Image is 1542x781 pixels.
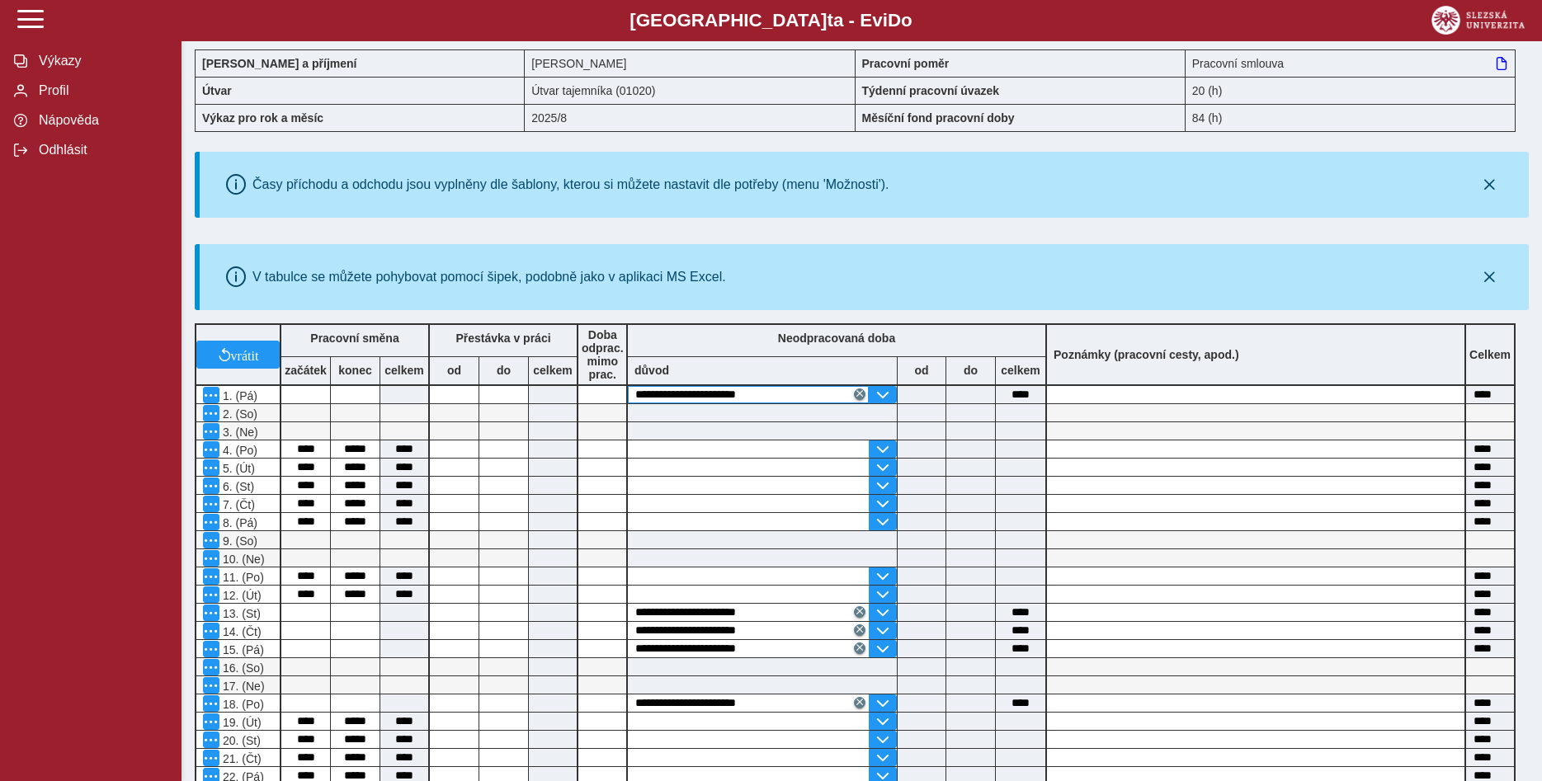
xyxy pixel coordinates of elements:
[901,10,912,31] span: o
[203,568,219,585] button: Menu
[34,143,167,158] span: Odhlásit
[219,589,262,602] span: 12. (Út)
[219,716,262,729] span: 19. (Út)
[203,405,219,421] button: Menu
[203,641,219,657] button: Menu
[203,605,219,621] button: Menu
[219,625,262,638] span: 14. (Čt)
[219,389,257,402] span: 1. (Pá)
[203,496,219,512] button: Menu
[219,643,264,656] span: 15. (Pá)
[310,332,398,345] b: Pracovní směna
[34,113,167,128] span: Nápověda
[281,364,330,377] b: začátek
[1186,77,1516,104] div: 20 (h)
[862,84,1000,97] b: Týdenní pracovní úvazek
[219,571,264,584] span: 11. (Po)
[203,423,219,440] button: Menu
[1431,6,1525,35] img: logo_web_su.png
[203,550,219,567] button: Menu
[219,553,265,566] span: 10. (Ne)
[252,270,726,285] div: V tabulce se můžete pohybovat pomocí šipek, podobně jako v aplikaci MS Excel.
[219,607,261,620] span: 13. (St)
[219,444,257,457] span: 4. (Po)
[219,661,264,675] span: 16. (So)
[219,480,254,493] span: 6. (St)
[219,462,255,475] span: 5. (Út)
[380,364,428,377] b: celkem
[455,332,550,345] b: Přestávka v práci
[203,713,219,730] button: Menu
[219,498,255,511] span: 7. (Čt)
[203,387,219,403] button: Menu
[196,341,280,369] button: vrátit
[219,734,261,747] span: 20. (St)
[1186,49,1516,77] div: Pracovní smlouva
[430,364,479,377] b: od
[862,57,950,70] b: Pracovní poměr
[219,680,265,693] span: 17. (Ne)
[331,364,380,377] b: konec
[1469,348,1511,361] b: Celkem
[203,750,219,766] button: Menu
[231,348,259,361] span: vrátit
[203,532,219,548] button: Menu
[203,441,219,458] button: Menu
[634,364,669,377] b: důvod
[479,364,528,377] b: do
[203,459,219,476] button: Menu
[203,695,219,712] button: Menu
[582,328,624,381] b: Doba odprac. mimo prac.
[946,364,995,377] b: do
[888,10,901,31] span: D
[219,426,258,439] span: 3. (Ne)
[203,677,219,694] button: Menu
[219,407,257,421] span: 2. (So)
[219,534,257,548] span: 9. (So)
[202,111,323,125] b: Výkaz pro rok a měsíc
[203,478,219,494] button: Menu
[1047,348,1246,361] b: Poznámky (pracovní cesty, apod.)
[862,111,1015,125] b: Měsíční fond pracovní doby
[203,659,219,675] button: Menu
[1186,104,1516,132] div: 84 (h)
[50,10,1492,31] b: [GEOGRAPHIC_DATA] a - Evi
[898,364,945,377] b: od
[203,732,219,748] button: Menu
[202,84,232,97] b: Útvar
[34,83,167,98] span: Profil
[525,77,855,104] div: Útvar tajemníka (01020)
[778,332,895,345] b: Neodpracovaná doba
[525,49,855,77] div: [PERSON_NAME]
[827,10,832,31] span: t
[252,177,889,192] div: Časy příchodu a odchodu jsou vyplněny dle šablony, kterou si můžete nastavit dle potřeby (menu 'M...
[203,623,219,639] button: Menu
[996,364,1045,377] b: celkem
[34,54,167,68] span: Výkazy
[203,514,219,530] button: Menu
[529,364,577,377] b: celkem
[219,698,264,711] span: 18. (Po)
[202,57,356,70] b: [PERSON_NAME] a příjmení
[219,516,257,529] span: 8. (Pá)
[219,752,262,765] span: 21. (Čt)
[203,586,219,603] button: Menu
[525,104,855,132] div: 2025/8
